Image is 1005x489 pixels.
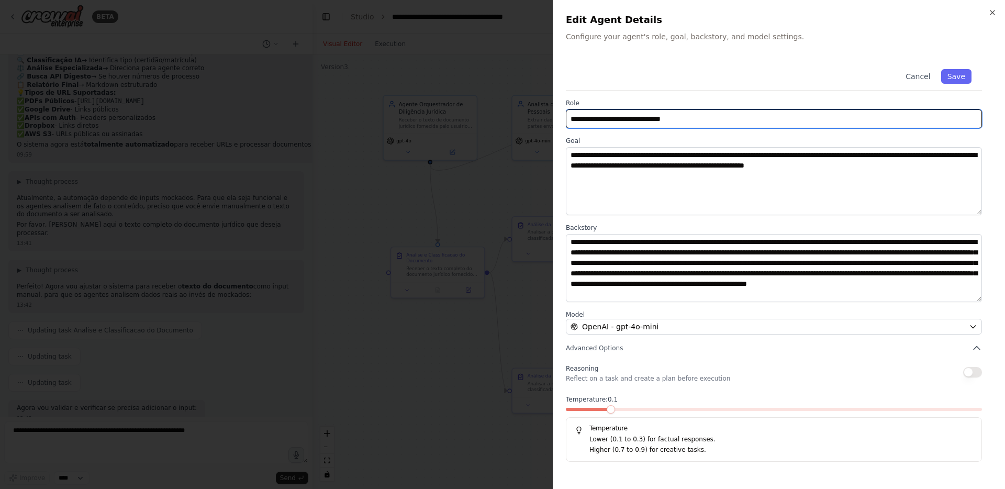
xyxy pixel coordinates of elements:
span: Reasoning [566,365,598,372]
label: Goal [566,137,982,145]
h2: Edit Agent Details [566,13,992,27]
p: Lower (0.1 to 0.3) for factual responses. [589,435,973,445]
p: Configure your agent's role, goal, backstory, and model settings. [566,31,992,42]
p: Higher (0.7 to 0.9) for creative tasks. [589,445,973,455]
button: Save [941,69,971,84]
button: OpenAI - gpt-4o-mini [566,319,982,335]
span: Advanced Options [566,344,623,352]
span: Temperature: 0.1 [566,395,618,404]
button: Advanced Options [566,343,982,353]
p: Reflect on a task and create a plan before execution [566,374,730,383]
label: Role [566,99,982,107]
h5: Temperature [575,424,973,432]
button: Cancel [899,69,936,84]
label: Model [566,310,982,319]
span: OpenAI - gpt-4o-mini [582,321,658,332]
label: Backstory [566,224,982,232]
